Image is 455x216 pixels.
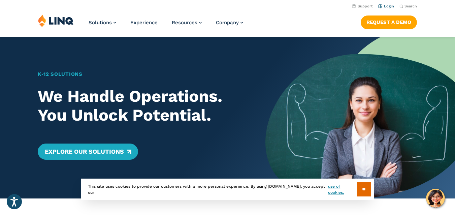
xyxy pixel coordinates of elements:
a: Experience [130,20,158,26]
h2: We Handle Operations. You Unlock Potential. [38,87,247,125]
h1: K‑12 Solutions [38,70,247,78]
a: Login [378,4,394,8]
div: This site uses cookies to provide our customers with a more personal experience. By using [DOMAIN... [81,179,374,200]
a: Resources [172,20,202,26]
button: Open Search Bar [399,4,417,9]
a: Solutions [89,20,116,26]
img: Home Banner [265,37,455,198]
nav: Button Navigation [361,14,417,29]
a: use of cookies. [328,183,357,195]
span: Company [216,20,239,26]
button: Hello, have a question? Let’s chat. [426,189,445,208]
span: Solutions [89,20,112,26]
a: Request a Demo [361,16,417,29]
nav: Primary Navigation [89,14,243,36]
span: Resources [172,20,197,26]
a: Explore Our Solutions [38,144,138,160]
img: LINQ | K‑12 Software [38,14,74,27]
a: Company [216,20,243,26]
a: Support [352,4,373,8]
span: Search [404,4,417,8]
